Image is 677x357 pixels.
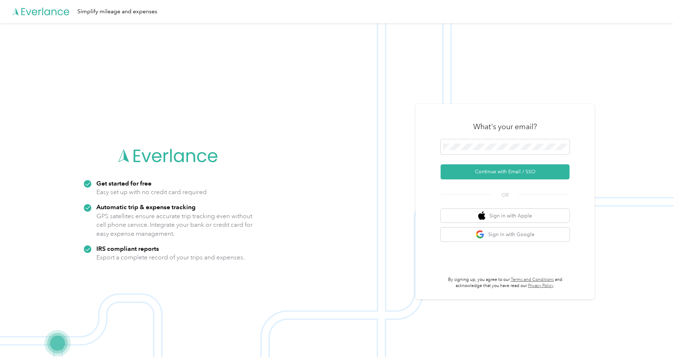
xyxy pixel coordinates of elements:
[511,277,554,282] a: Terms and Conditions
[441,164,570,179] button: Continue with Email / SSO
[478,211,485,220] img: apple logo
[96,179,152,187] strong: Get started for free
[96,245,159,252] strong: IRS compliant reports
[77,7,157,16] div: Simplify mileage and expenses
[493,191,518,199] span: OR
[441,227,570,241] button: google logoSign in with Google
[637,317,677,357] iframe: Everlance-gr Chat Button Frame
[96,188,207,197] p: Easy set up with no credit card required
[96,212,253,238] p: GPS satellites ensure accurate trip tracking even without cell phone service. Integrate your bank...
[96,203,196,211] strong: Automatic trip & expense tracking
[96,253,245,262] p: Export a complete record of your trips and expenses.
[441,209,570,223] button: apple logoSign in with Apple
[473,122,537,132] h3: What's your email?
[476,230,485,239] img: google logo
[441,277,570,289] p: By signing up, you agree to our and acknowledge that you have read our .
[528,283,553,288] a: Privacy Policy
